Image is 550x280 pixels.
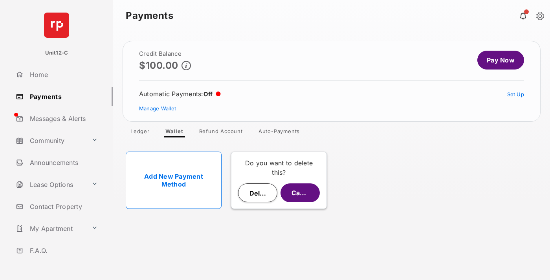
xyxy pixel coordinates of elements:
[124,128,156,137] a: Ledger
[238,183,277,202] button: Delete
[139,60,178,71] p: $100.00
[13,175,88,194] a: Lease Options
[126,152,222,209] a: Add New Payment Method
[13,131,88,150] a: Community
[13,197,113,216] a: Contact Property
[13,219,88,238] a: My Apartment
[252,128,306,137] a: Auto-Payments
[238,158,320,177] p: Do you want to delete this?
[13,153,113,172] a: Announcements
[45,49,68,57] p: Unit12-C
[159,128,190,137] a: Wallet
[280,183,320,202] button: Cancel
[13,109,113,128] a: Messages & Alerts
[193,128,249,137] a: Refund Account
[139,105,176,112] a: Manage Wallet
[139,90,221,98] div: Automatic Payments :
[291,189,313,197] span: Cancel
[126,11,173,20] strong: Payments
[13,87,113,106] a: Payments
[44,13,69,38] img: svg+xml;base64,PHN2ZyB4bWxucz0iaHR0cDovL3d3dy53My5vcmcvMjAwMC9zdmciIHdpZHRoPSI2NCIgaGVpZ2h0PSI2NC...
[13,65,113,84] a: Home
[139,51,191,57] h2: Credit Balance
[203,90,213,98] span: Off
[13,241,113,260] a: F.A.Q.
[507,91,524,97] a: Set Up
[249,189,270,197] span: Delete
